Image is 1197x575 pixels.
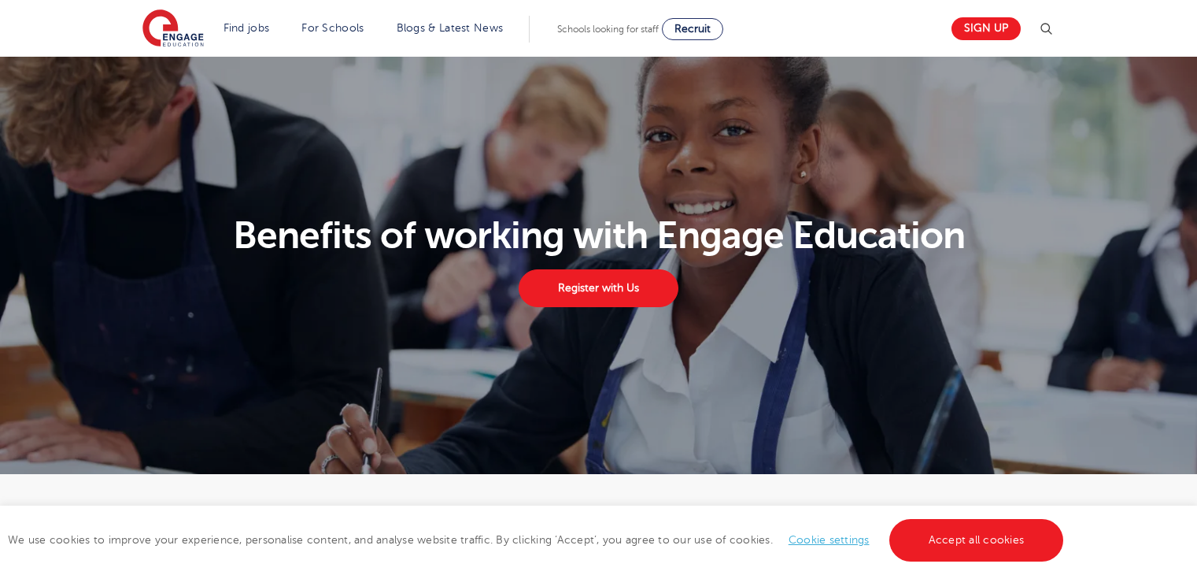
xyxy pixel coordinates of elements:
[142,9,204,49] img: Engage Education
[397,22,504,34] a: Blogs & Latest News
[301,22,364,34] a: For Schools
[789,534,870,546] a: Cookie settings
[224,22,270,34] a: Find jobs
[951,17,1021,40] a: Sign up
[662,18,723,40] a: Recruit
[889,519,1064,562] a: Accept all cookies
[519,269,678,307] a: Register with Us
[557,24,659,35] span: Schools looking for staff
[133,217,1064,254] h1: Benefits of working with Engage Education
[674,23,711,35] span: Recruit
[8,534,1067,546] span: We use cookies to improve your experience, personalise content, and analyse website traffic. By c...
